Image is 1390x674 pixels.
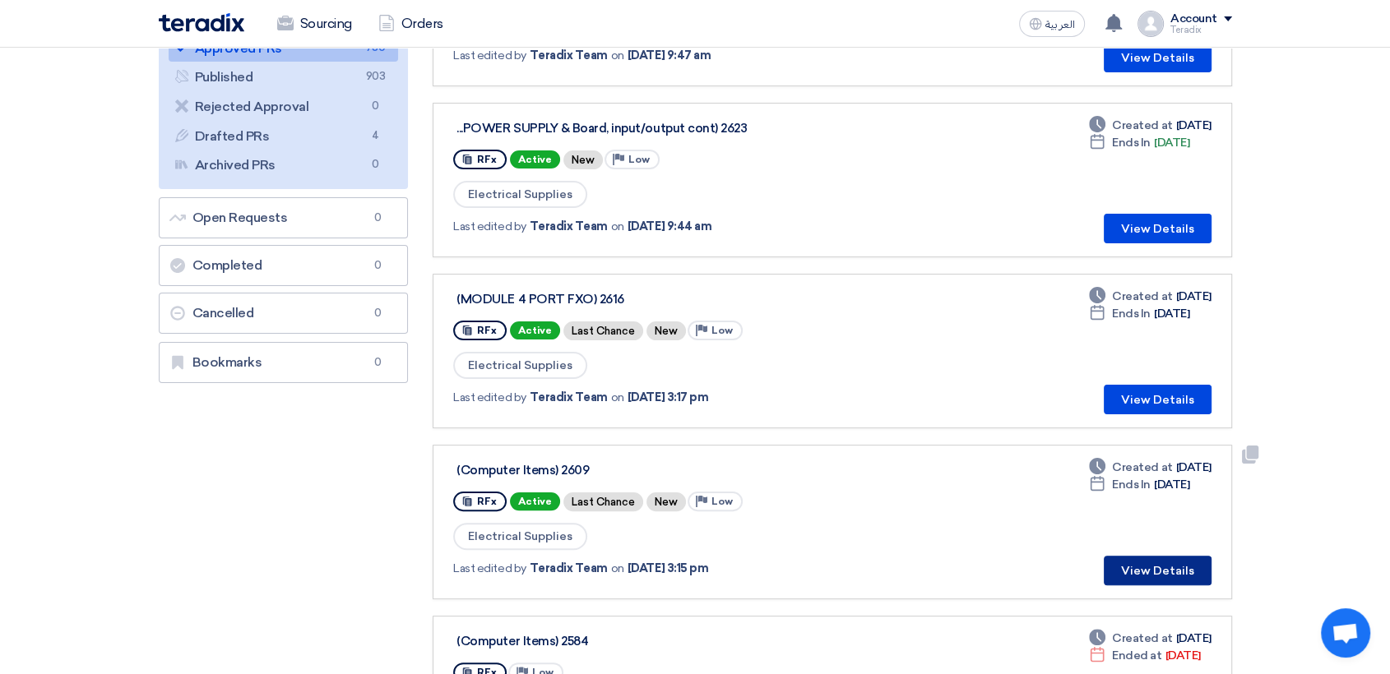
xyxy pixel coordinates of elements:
a: Rejected Approval [169,93,399,121]
span: Low [628,154,650,165]
span: Ended at [1112,647,1161,664]
div: Last Chance [563,492,643,511]
div: [DATE] [1089,305,1189,322]
span: on [611,47,624,64]
div: [DATE] [1089,117,1211,134]
a: Completed0 [159,245,409,286]
div: New [646,492,686,511]
span: RFx [477,154,497,165]
span: 0 [368,257,387,274]
span: 903 [365,68,385,85]
div: [DATE] [1089,459,1211,476]
a: Drafted PRs [169,122,399,150]
div: [DATE] [1089,476,1189,493]
span: Created at [1112,459,1172,476]
img: profile_test.png [1137,11,1164,37]
span: 0 [368,210,387,226]
span: 0 [365,156,385,173]
button: View Details [1104,385,1212,414]
span: 4 [365,127,385,145]
span: Created at [1112,288,1172,305]
span: العربية [1045,19,1075,30]
span: [DATE] 9:44 am [628,218,711,235]
div: [DATE] [1089,134,1189,151]
span: Electrical Supplies [453,523,587,550]
span: [DATE] 3:15 pm [628,560,708,577]
div: Account [1170,12,1217,26]
span: Last edited by [453,218,526,235]
span: Last edited by [453,560,526,577]
span: Active [510,492,560,510]
span: Teradix Team [530,560,608,577]
span: Teradix Team [530,47,608,64]
span: Electrical Supplies [453,181,587,208]
span: Created at [1112,630,1172,647]
img: Teradix logo [159,13,244,32]
span: Last edited by [453,389,526,406]
span: on [611,389,624,406]
div: [DATE] [1089,630,1211,647]
a: Open Requests0 [159,197,409,238]
span: Created at [1112,117,1172,134]
span: Ends In [1112,476,1151,493]
button: View Details [1104,556,1212,585]
div: 2609 (Computer Items) [456,463,868,478]
div: New [646,321,686,340]
span: Teradix Team [530,218,608,235]
a: Published [169,63,399,91]
span: Electrical Supplies [453,352,587,379]
span: Teradix Team [530,389,608,406]
button: View Details [1104,214,1212,243]
span: 0 [368,354,387,371]
div: [DATE] [1089,288,1211,305]
span: Ends In [1112,305,1151,322]
span: 730 [365,39,385,57]
span: on [611,218,624,235]
span: Last edited by [453,47,526,64]
button: العربية [1019,11,1085,37]
button: View Details [1104,43,1212,72]
div: Last Chance [563,321,643,340]
span: RFx [477,325,497,336]
span: [DATE] 3:17 pm [628,389,708,406]
a: Bookmarks0 [159,342,409,383]
div: New [563,150,603,169]
span: Active [510,150,560,168]
div: [DATE] [1089,647,1200,664]
div: Open chat [1321,608,1370,658]
span: RFx [477,496,497,507]
span: [DATE] 9:47 am [628,47,711,64]
a: Cancelled0 [159,293,409,334]
span: Ends In [1112,134,1151,151]
span: on [611,560,624,577]
div: 2616 (MODULE 4 PORT FXO) [456,292,868,307]
a: Orders [365,6,456,42]
span: Low [711,496,733,507]
a: Archived PRs [169,151,399,179]
span: 0 [365,98,385,115]
span: Low [711,325,733,336]
span: Active [510,321,560,339]
span: 0 [368,305,387,321]
div: 2584 (Computer Items) [456,634,868,649]
div: 2623 (POWER SUPPLY & Board, input/output controller board) [456,121,868,136]
a: Sourcing [264,6,365,42]
div: Teradix [1170,25,1232,35]
a: Approved PRs [169,35,399,62]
